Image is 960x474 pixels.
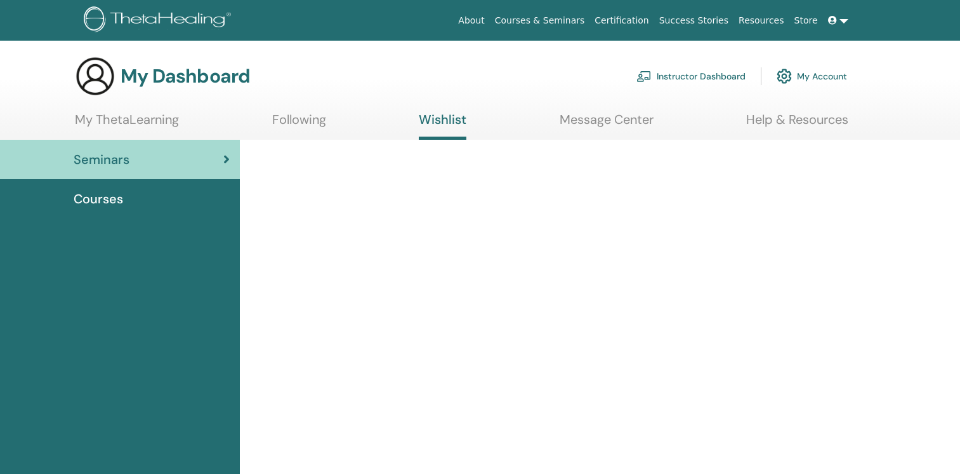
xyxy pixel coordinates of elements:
img: cog.svg [777,65,792,87]
a: Message Center [560,112,654,137]
a: Help & Resources [746,112,848,137]
a: Certification [589,9,654,32]
a: My Account [777,62,847,90]
a: About [453,9,489,32]
img: generic-user-icon.jpg [75,56,115,97]
a: Instructor Dashboard [636,62,746,90]
a: My ThetaLearning [75,112,179,137]
img: chalkboard-teacher.svg [636,71,652,82]
span: Courses [74,189,123,208]
span: Seminars [74,150,129,169]
a: Courses & Seminars [490,9,590,32]
a: Success Stories [654,9,733,32]
a: Wishlist [419,112,466,140]
a: Following [272,112,326,137]
img: logo.png [84,6,235,35]
a: Resources [733,9,789,32]
a: Store [789,9,823,32]
h3: My Dashboard [121,65,250,88]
